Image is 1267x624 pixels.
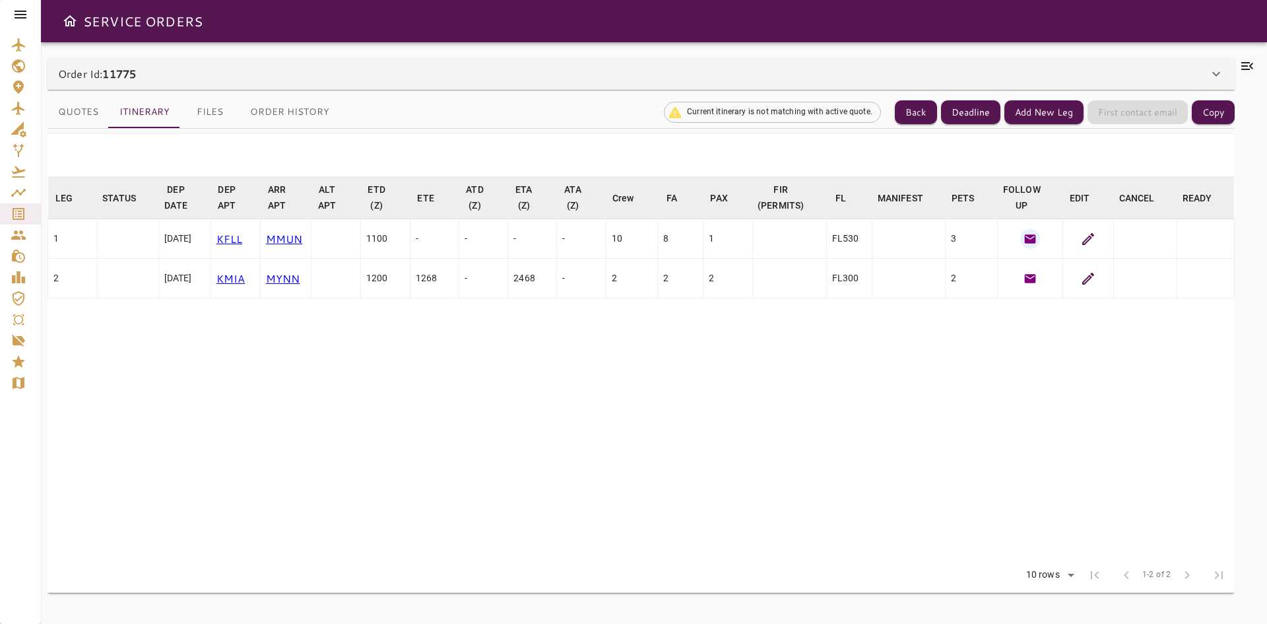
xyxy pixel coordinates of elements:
[1003,182,1058,213] span: FOLLOW UP
[832,232,866,245] div: FL530
[55,190,73,206] div: LEG
[48,219,98,259] td: 1
[710,190,727,206] div: PAX
[465,271,503,285] div: -
[109,96,180,128] button: Itinerary
[952,190,975,206] div: PETS
[1119,190,1155,206] div: CANCEL
[416,232,453,245] div: -
[366,182,387,213] div: ETD (Z)
[513,182,552,213] span: ETA (Z)
[1142,569,1171,582] span: 1-2 of 2
[612,190,634,206] div: Crew
[102,66,136,81] b: 11775
[465,232,503,245] div: -
[316,182,338,213] div: ALT APT
[513,271,551,285] div: 2468
[562,182,601,213] span: ATA (Z)
[164,182,188,213] div: DEP DATE
[562,271,600,285] div: -
[612,271,652,285] div: 2
[710,190,744,206] span: PAX
[1004,100,1084,125] button: Add New Leg
[612,232,652,245] div: 10
[1020,269,1040,289] button: Generate Follow Up Email Template
[679,106,880,118] span: Current itinerary is not matching with active quote.
[1079,559,1111,591] span: First Page
[164,271,205,285] div: [DATE]
[417,190,451,206] span: ETE
[832,271,866,285] div: FL300
[48,259,98,298] td: 2
[663,271,698,285] div: 2
[48,58,1235,90] div: Order Id:11775
[180,96,240,128] button: Files
[366,271,405,285] div: 1200
[1018,565,1079,585] div: 10 rows
[240,96,340,128] button: Order History
[513,232,551,245] div: -
[55,190,90,206] span: LEG
[878,190,940,206] span: MANIFEST
[48,96,109,128] button: Quotes
[941,100,1000,125] button: Deadline
[835,190,846,206] div: FL
[878,190,923,206] div: MANIFEST
[1183,190,1229,206] span: READY
[83,11,203,32] h6: SERVICE ORDERS
[758,182,804,213] div: FIR (PERMITS)
[164,182,205,213] span: DEP DATE
[1070,190,1090,206] div: EDIT
[758,182,821,213] span: FIR (PERMITS)
[1070,190,1107,206] span: EDIT
[58,66,136,82] p: Order Id:
[316,182,355,213] span: ALT APT
[102,190,153,206] span: STATUS
[513,182,535,213] div: ETA (Z)
[895,100,937,125] button: Back
[265,182,288,213] div: ARR APT
[266,231,306,247] p: MMUN
[1003,182,1041,213] div: FOLLOW UP
[48,96,340,128] div: basic tabs example
[952,190,992,206] span: PETS
[709,232,747,245] div: 1
[265,182,306,213] span: ARR APT
[666,190,694,206] span: FA
[1119,190,1172,206] span: CANCEL
[612,190,651,206] span: Crew
[416,271,453,285] div: 1268
[216,182,255,213] span: DEP APT
[164,232,205,245] div: [DATE]
[562,232,600,245] div: -
[1192,100,1235,125] button: Copy
[1183,190,1212,206] div: READY
[366,232,405,245] div: 1100
[216,182,238,213] div: DEP APT
[464,182,486,213] div: ATD (Z)
[1111,559,1142,591] span: Previous Page
[1171,559,1203,591] span: Next Page
[216,271,255,287] p: KMIA
[464,182,503,213] span: ATD (Z)
[562,182,583,213] div: ATA (Z)
[266,271,306,287] p: MYNN
[1203,559,1235,591] span: Last Page
[417,190,434,206] div: ETE
[666,190,677,206] div: FA
[216,231,255,247] p: KFLL
[366,182,405,213] span: ETD (Z)
[1020,229,1040,249] button: Generate Follow Up Email Template
[951,232,992,245] div: 3
[835,190,863,206] span: FL
[102,190,136,206] div: STATUS
[1023,569,1063,580] div: 10 rows
[663,232,698,245] div: 8
[57,8,83,34] button: Open drawer
[709,271,747,285] div: 2
[951,271,992,285] div: 2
